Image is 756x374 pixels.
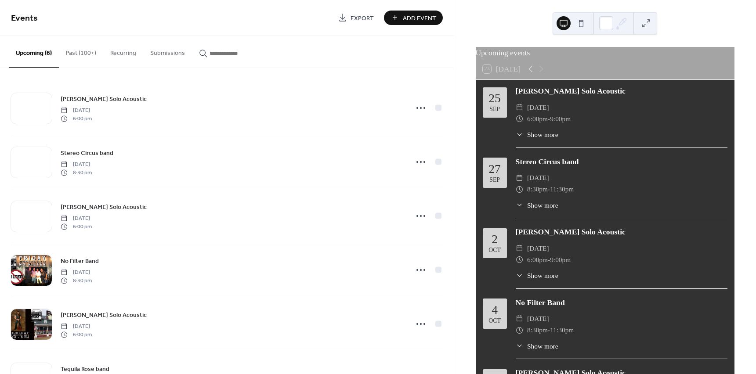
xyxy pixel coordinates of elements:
[527,102,549,113] span: [DATE]
[351,14,374,23] span: Export
[516,200,558,210] button: ​Show more
[516,297,727,308] div: No Filter Band
[61,115,92,122] span: 6:00 pm
[488,247,501,253] div: Oct
[61,256,99,266] a: No Filter Band
[103,36,143,67] button: Recurring
[384,11,443,25] button: Add Event
[527,341,558,351] span: Show more
[61,169,92,176] span: 8:30 pm
[516,226,727,237] div: [PERSON_NAME] Solo Acoustic
[527,183,548,195] span: 8:30pm
[488,163,501,175] div: 27
[516,200,524,210] div: ​
[527,113,548,125] span: 6:00pm
[488,92,501,104] div: 25
[143,36,192,67] button: Submissions
[59,36,103,67] button: Past (100+)
[516,270,524,280] div: ​
[550,183,574,195] span: 11:30pm
[61,107,92,115] span: [DATE]
[527,254,548,266] span: 6:00pm
[61,94,147,104] a: [PERSON_NAME] Solo Acoustic
[61,364,109,374] a: Tequila Rose band
[488,318,501,324] div: Oct
[550,113,571,125] span: 9:00pm
[516,102,524,113] div: ​
[527,243,549,254] span: [DATE]
[61,323,92,331] span: [DATE]
[527,324,548,336] span: 8:30pm
[516,113,524,125] div: ​
[61,215,92,223] span: [DATE]
[527,129,558,140] span: Show more
[550,254,571,266] span: 9:00pm
[11,10,38,27] span: Events
[61,223,92,230] span: 6:00 pm
[61,269,92,277] span: [DATE]
[61,365,109,374] span: Tequila Rose band
[527,313,549,324] span: [DATE]
[550,324,574,336] span: 11:30pm
[527,200,558,210] span: Show more
[516,313,524,324] div: ​
[61,95,147,104] span: [PERSON_NAME] Solo Acoustic
[61,148,113,158] a: Stereo Circus band
[516,183,524,195] div: ​
[527,172,549,183] span: [DATE]
[476,47,734,58] div: Upcoming events
[332,11,380,25] a: Export
[516,129,524,140] div: ​
[489,106,500,112] div: Sep
[61,257,99,266] span: No Filter Band
[61,203,147,212] span: [PERSON_NAME] Solo Acoustic
[403,14,436,23] span: Add Event
[492,304,498,316] div: 4
[492,233,498,245] div: 2
[516,172,524,183] div: ​
[516,270,558,280] button: ​Show more
[61,311,147,320] span: [PERSON_NAME] Solo Acoustic
[61,202,147,212] a: [PERSON_NAME] Solo Acoustic
[516,243,524,254] div: ​
[9,36,59,68] button: Upcoming (6)
[61,161,92,169] span: [DATE]
[516,85,727,97] div: [PERSON_NAME] Solo Acoustic
[516,254,524,266] div: ​
[489,177,500,183] div: Sep
[548,254,550,266] span: -
[516,129,558,140] button: ​Show more
[548,324,550,336] span: -
[516,324,524,336] div: ​
[61,310,147,320] a: [PERSON_NAME] Solo Acoustic
[61,331,92,338] span: 6:00 pm
[516,341,524,351] div: ​
[61,277,92,284] span: 8:30 pm
[548,113,550,125] span: -
[61,149,113,158] span: Stereo Circus band
[516,341,558,351] button: ​Show more
[516,156,727,167] div: Stereo Circus band
[548,183,550,195] span: -
[527,270,558,280] span: Show more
